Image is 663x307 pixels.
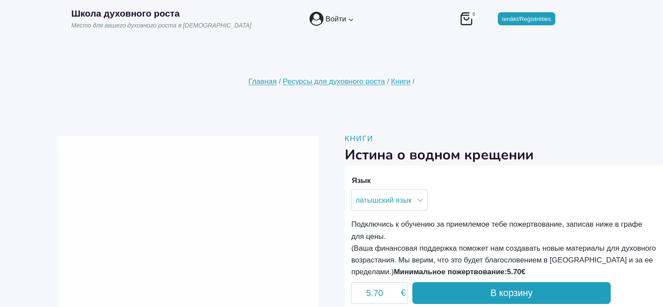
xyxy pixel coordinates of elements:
span: Expand child menu [348,16,354,22]
a: Книги [391,77,410,86]
label: Язык [352,176,371,185]
span: / [387,77,389,86]
a: Школа духовного ростаМесто для вашего духовного роста в [DEMOGRAPHIC_DATA] [71,8,252,30]
span: 5.70 [507,268,521,276]
nav: Навигационные цепочки [248,74,415,89]
span: / [412,77,415,86]
span: € [521,268,525,276]
a: Ienākt/Reģistrēties [498,12,555,25]
p: Место для вашего духовного роста в [DEMOGRAPHIC_DATA] [71,21,252,30]
p: Школа духовного роста [71,8,252,19]
span: 0 [469,10,479,20]
a: Главная [248,77,277,86]
a: Книги [345,135,374,143]
a: Корзина [458,10,480,28]
nav: Account Menu [309,7,354,30]
button: В корзину [412,282,611,304]
span: Войти [323,13,347,25]
img: латышский [567,11,585,23]
b: Минимальное пожертвование: [394,268,525,276]
h1: Истина о водном крещении [345,145,663,166]
span: / [279,77,281,86]
a: Ресурсы для духовного роста [283,77,385,86]
a: Войти [309,7,354,30]
div: Подключись к обучению за приемлемое тебе пожертвование, записав ниже в графе для цены. (Ваша фина... [351,218,656,278]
